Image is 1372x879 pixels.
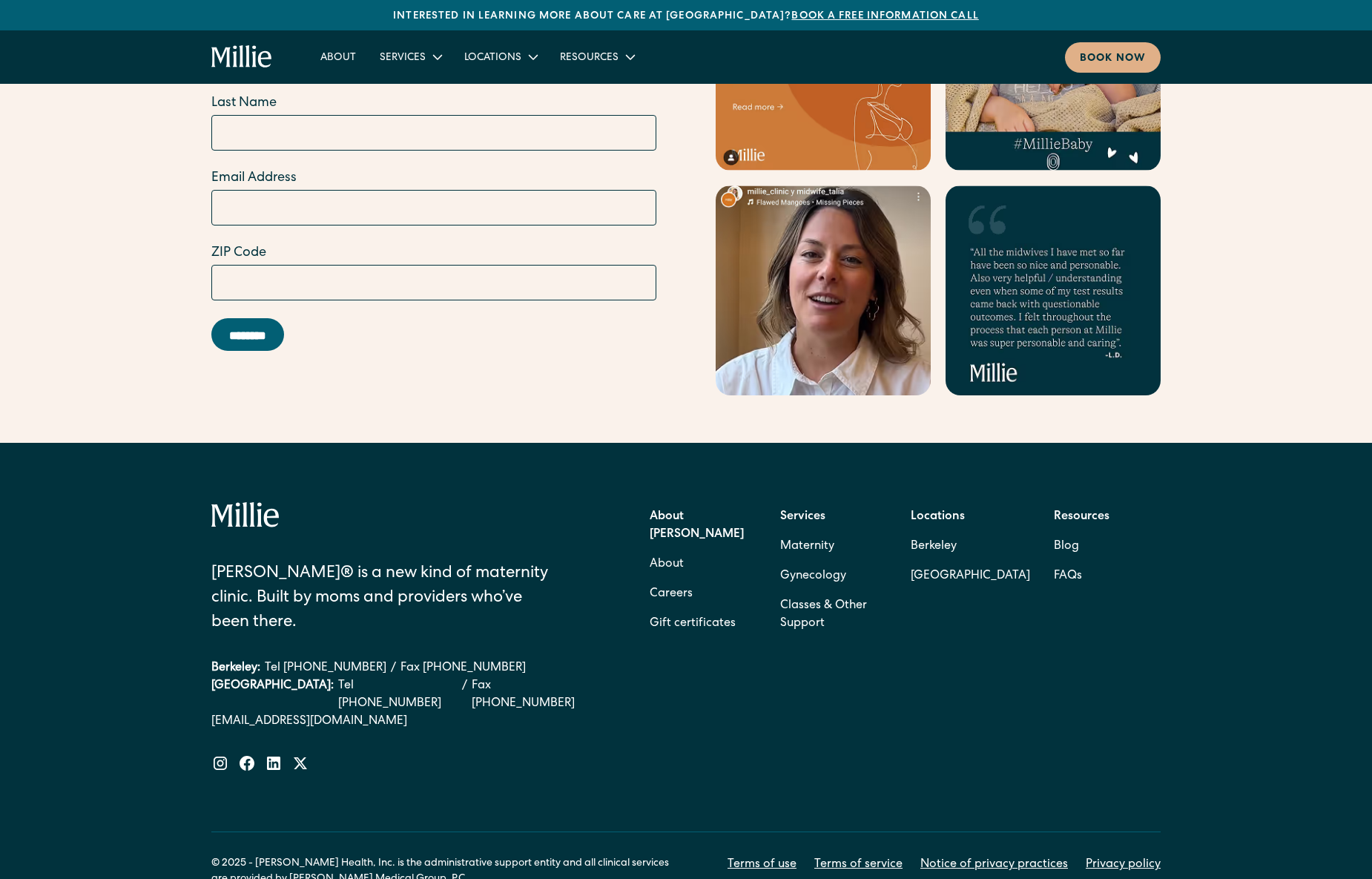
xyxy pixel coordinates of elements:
[814,856,903,874] a: Terms of service
[780,532,834,562] a: Maternity
[1065,42,1161,73] a: Book now
[211,45,273,69] a: home
[265,659,386,677] a: Tel [PHONE_NUMBER]
[650,511,744,541] strong: About [PERSON_NAME]
[309,45,368,69] a: About
[911,562,1030,591] a: [GEOGRAPHIC_DATA]
[548,45,645,69] div: Resources
[780,591,887,639] a: Classes & Other Support
[211,168,656,188] label: Email Address
[1054,532,1079,562] a: Blog
[1080,51,1146,67] div: Book now
[400,659,526,677] a: Fax [PHONE_NUMBER]
[211,713,595,731] a: [EMAIL_ADDRESS][DOMAIN_NAME]
[452,45,548,69] div: Locations
[368,45,452,69] div: Services
[211,19,656,351] form: Email Form
[780,562,846,591] a: Gynecology
[211,677,334,713] div: [GEOGRAPHIC_DATA]:
[211,93,656,113] label: Last Name
[1054,511,1109,523] strong: Resources
[791,11,978,22] a: Book a free information call
[650,609,736,639] a: Gift certificates
[462,677,467,713] div: /
[1086,856,1161,874] a: Privacy policy
[780,511,825,523] strong: Services
[728,856,797,874] a: Terms of use
[560,50,619,66] div: Resources
[650,550,684,579] a: About
[1054,562,1082,591] a: FAQs
[464,50,521,66] div: Locations
[211,243,656,263] label: ZIP Code
[911,511,965,523] strong: Locations
[211,562,561,636] div: [PERSON_NAME]® is a new kind of maternity clinic. Built by moms and providers who’ve been there.
[472,677,595,713] a: Fax [PHONE_NUMBER]
[211,659,260,677] div: Berkeley:
[380,50,426,66] div: Services
[338,677,458,713] a: Tel [PHONE_NUMBER]
[911,532,1030,562] a: Berkeley
[650,579,693,609] a: Careers
[920,856,1068,874] a: Notice of privacy practices
[391,659,396,677] div: /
